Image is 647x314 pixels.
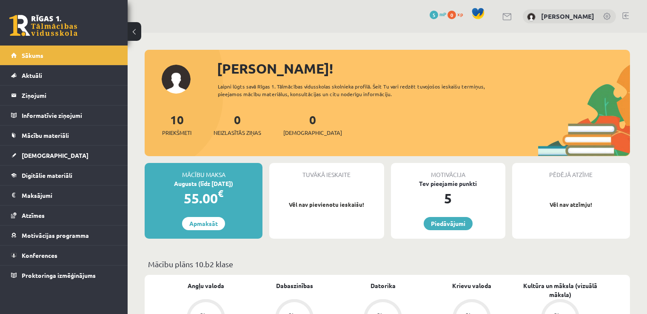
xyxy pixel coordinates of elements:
span: 5 [430,11,438,19]
a: Rīgas 1. Tālmācības vidusskola [9,15,77,36]
a: 5 mP [430,11,446,17]
a: Maksājumi [11,186,117,205]
a: Mācību materiāli [11,126,117,145]
a: Krievu valoda [452,281,491,290]
a: Piedāvājumi [424,217,473,230]
span: Sākums [22,51,43,59]
div: Augusts (līdz [DATE]) [145,179,262,188]
a: Ziņojumi [11,86,117,105]
a: Apmaksāt [182,217,225,230]
a: 0Neizlasītās ziņas [214,112,261,137]
span: Atzīmes [22,211,45,219]
span: [DEMOGRAPHIC_DATA] [283,128,342,137]
div: Laipni lūgts savā Rīgas 1. Tālmācības vidusskolas skolnieka profilā. Šeit Tu vari redzēt tuvojošo... [218,83,509,98]
span: Aktuāli [22,71,42,79]
a: Kultūra un māksla (vizuālā māksla) [516,281,604,299]
div: Mācību maksa [145,163,262,179]
a: Digitālie materiāli [11,166,117,185]
div: Tev pieejamie punkti [391,179,505,188]
div: Pēdējā atzīme [512,163,630,179]
span: Neizlasītās ziņas [214,128,261,137]
a: Aktuāli [11,66,117,85]
p: Vēl nav pievienotu ieskaišu! [274,200,379,209]
a: Atzīmes [11,206,117,225]
a: [DEMOGRAPHIC_DATA] [11,146,117,165]
a: 0[DEMOGRAPHIC_DATA] [283,112,342,137]
span: Proktoringa izmēģinājums [22,271,96,279]
div: 5 [391,188,505,208]
div: 55.00 [145,188,262,208]
a: Angļu valoda [188,281,224,290]
span: Motivācijas programma [22,231,89,239]
a: Motivācijas programma [11,226,117,245]
span: Konferences [22,251,57,259]
a: 0 xp [447,11,467,17]
span: Mācību materiāli [22,131,69,139]
span: 0 [447,11,456,19]
span: Digitālie materiāli [22,171,72,179]
legend: Ziņojumi [22,86,117,105]
a: 10Priekšmeti [162,112,191,137]
span: xp [457,11,463,17]
div: Tuvākā ieskaite [269,163,384,179]
span: Priekšmeti [162,128,191,137]
div: [PERSON_NAME]! [217,58,630,79]
span: [DEMOGRAPHIC_DATA] [22,151,88,159]
a: Konferences [11,245,117,265]
a: Datorika [371,281,396,290]
p: Mācību plāns 10.b2 klase [148,258,627,270]
a: [PERSON_NAME] [541,12,594,20]
img: Laura Štrāla [527,13,536,21]
legend: Maksājumi [22,186,117,205]
span: mP [439,11,446,17]
p: Vēl nav atzīmju! [516,200,626,209]
span: € [218,187,223,200]
a: Sākums [11,46,117,65]
a: Proktoringa izmēģinājums [11,265,117,285]
div: Motivācija [391,163,505,179]
legend: Informatīvie ziņojumi [22,106,117,125]
a: Dabaszinības [276,281,313,290]
a: Informatīvie ziņojumi [11,106,117,125]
